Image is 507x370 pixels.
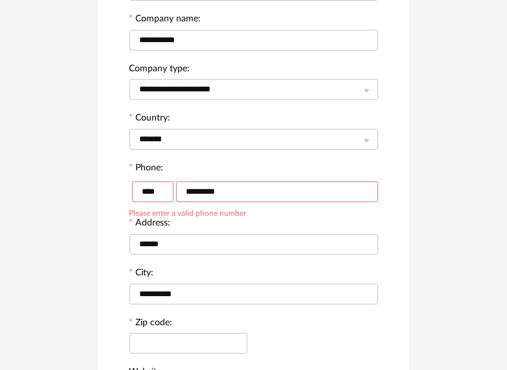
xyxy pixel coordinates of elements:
[130,218,171,230] label: Address:
[130,14,201,26] label: Company name:
[130,268,154,280] label: City:
[130,163,164,175] label: Phone:
[130,207,247,217] div: Please enter a valid phone number
[130,318,173,330] label: Zip code:
[130,113,171,125] label: Country:
[130,64,190,76] label: Company type:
